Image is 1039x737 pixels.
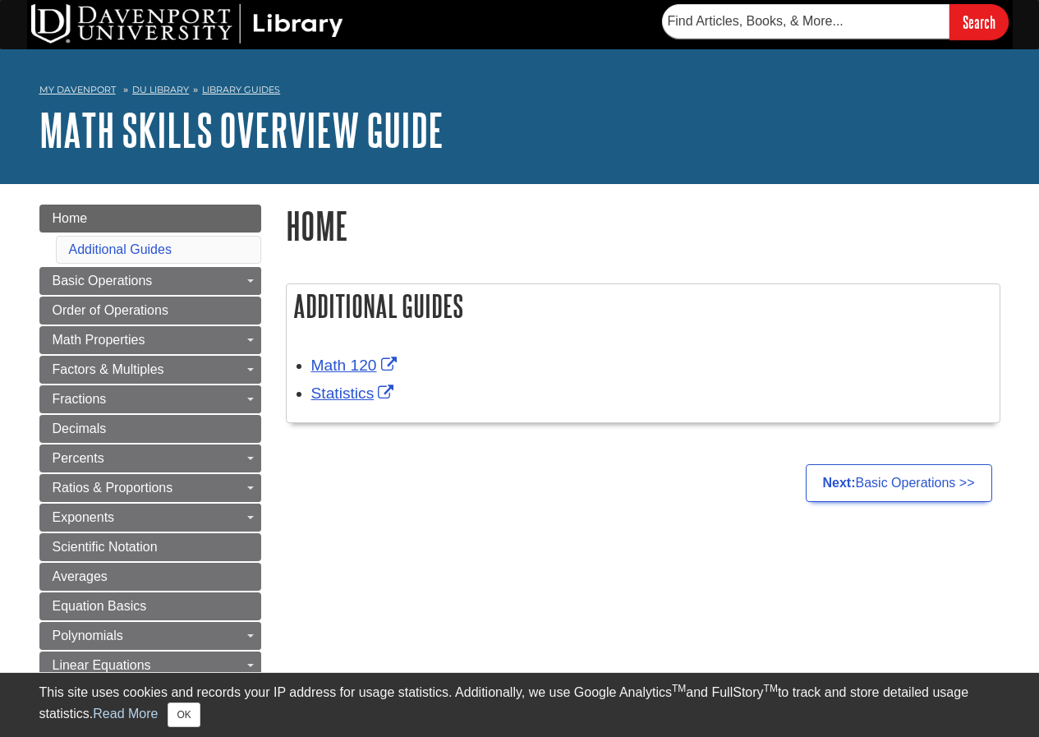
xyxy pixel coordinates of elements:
[53,392,107,406] span: Fractions
[53,540,158,554] span: Scientific Notation
[39,622,261,650] a: Polynomials
[53,599,147,613] span: Equation Basics
[31,4,343,44] img: DU Library
[39,652,261,679] a: Linear Equations
[39,385,261,413] a: Fractions
[39,205,261,233] a: Home
[39,415,261,443] a: Decimals
[764,683,778,694] sup: TM
[287,284,1000,328] h2: Additional Guides
[672,683,686,694] sup: TM
[823,476,856,490] strong: Next:
[39,267,261,295] a: Basic Operations
[39,504,261,532] a: Exponents
[53,333,145,347] span: Math Properties
[53,510,115,524] span: Exponents
[69,242,172,256] a: Additional Guides
[53,569,108,583] span: Averages
[53,658,151,672] span: Linear Equations
[39,356,261,384] a: Factors & Multiples
[53,211,88,225] span: Home
[202,84,280,95] a: Library Guides
[39,683,1000,727] div: This site uses cookies and records your IP address for usage statistics. Additionally, we use Goo...
[949,4,1009,39] input: Search
[286,205,1000,246] h1: Home
[53,451,104,465] span: Percents
[53,421,107,435] span: Decimals
[132,84,189,95] a: DU Library
[311,385,398,402] a: Link opens in new window
[39,592,261,620] a: Equation Basics
[53,629,123,643] span: Polynomials
[39,474,261,502] a: Ratios & Proportions
[93,707,158,721] a: Read More
[39,326,261,354] a: Math Properties
[39,445,261,472] a: Percents
[53,274,153,288] span: Basic Operations
[53,362,164,376] span: Factors & Multiples
[311,357,401,374] a: Link opens in new window
[39,104,444,155] a: Math Skills Overview Guide
[168,702,200,727] button: Close
[39,83,116,97] a: My Davenport
[662,4,1009,39] form: Searches DU Library's articles, books, and more
[662,4,949,39] input: Find Articles, Books, & More...
[53,481,173,495] span: Ratios & Proportions
[39,533,261,561] a: Scientific Notation
[39,79,1000,105] nav: breadcrumb
[39,563,261,591] a: Averages
[39,297,261,325] a: Order of Operations
[806,464,992,502] a: Next:Basic Operations >>
[53,303,168,317] span: Order of Operations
